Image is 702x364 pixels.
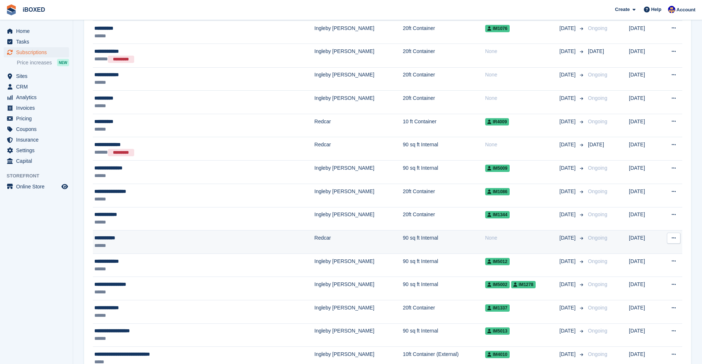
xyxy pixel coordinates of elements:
[314,300,403,324] td: Ingleby [PERSON_NAME]
[403,44,485,67] td: 20ft Container
[314,67,403,91] td: Ingleby [PERSON_NAME]
[57,59,69,66] div: NEW
[629,91,660,114] td: [DATE]
[559,118,577,125] span: [DATE]
[588,258,607,264] span: Ongoing
[403,91,485,114] td: 20ft Container
[629,161,660,184] td: [DATE]
[559,211,577,218] span: [DATE]
[403,137,485,161] td: 90 sq ft Internal
[588,188,607,194] span: Ongoing
[314,161,403,184] td: Ingleby [PERSON_NAME]
[588,281,607,287] span: Ongoing
[485,304,510,312] span: IM1337
[16,92,60,102] span: Analytics
[629,323,660,347] td: [DATE]
[676,6,695,14] span: Account
[559,48,577,55] span: [DATE]
[4,156,69,166] a: menu
[16,71,60,81] span: Sites
[629,67,660,91] td: [DATE]
[314,20,403,44] td: Ingleby [PERSON_NAME]
[403,20,485,44] td: 20ft Container
[403,114,485,137] td: 10 ft Container
[485,281,510,288] span: IM5002
[588,211,607,217] span: Ongoing
[629,300,660,324] td: [DATE]
[485,234,559,242] div: None
[588,142,604,147] span: [DATE]
[559,350,577,358] span: [DATE]
[4,37,69,47] a: menu
[4,92,69,102] a: menu
[485,94,559,102] div: None
[60,182,69,191] a: Preview store
[16,135,60,145] span: Insurance
[485,327,510,335] span: IM5013
[485,188,510,195] span: IM1086
[485,25,510,32] span: IM1076
[314,137,403,161] td: Redcar
[4,71,69,81] a: menu
[485,258,510,265] span: IM5012
[559,25,577,32] span: [DATE]
[588,72,607,78] span: Ongoing
[17,59,52,66] span: Price increases
[20,4,48,16] a: iBOXED
[615,6,630,13] span: Create
[4,47,69,57] a: menu
[559,258,577,265] span: [DATE]
[559,304,577,312] span: [DATE]
[559,234,577,242] span: [DATE]
[16,103,60,113] span: Invoices
[485,71,559,79] div: None
[629,114,660,137] td: [DATE]
[314,184,403,207] td: Ingleby [PERSON_NAME]
[314,277,403,300] td: Ingleby [PERSON_NAME]
[588,351,607,357] span: Ongoing
[16,47,60,57] span: Subscriptions
[559,71,577,79] span: [DATE]
[314,323,403,347] td: Ingleby [PERSON_NAME]
[314,44,403,67] td: Ingleby [PERSON_NAME]
[511,281,536,288] span: IM1278
[588,328,607,334] span: Ongoing
[4,181,69,192] a: menu
[629,277,660,300] td: [DATE]
[485,351,510,358] span: IM4010
[314,91,403,114] td: Ingleby [PERSON_NAME]
[16,82,60,92] span: CRM
[4,124,69,134] a: menu
[4,145,69,155] a: menu
[588,305,607,311] span: Ongoing
[559,281,577,288] span: [DATE]
[629,44,660,67] td: [DATE]
[485,211,510,218] span: IM1344
[4,113,69,124] a: menu
[629,184,660,207] td: [DATE]
[403,184,485,207] td: 20ft Container
[651,6,661,13] span: Help
[403,323,485,347] td: 90 sq ft Internal
[559,188,577,195] span: [DATE]
[4,103,69,113] a: menu
[629,137,660,161] td: [DATE]
[588,48,604,54] span: [DATE]
[588,165,607,171] span: Ongoing
[559,164,577,172] span: [DATE]
[485,48,559,55] div: None
[668,6,675,13] img: Noor Rashid
[403,300,485,324] td: 20ft Container
[4,82,69,92] a: menu
[485,141,559,149] div: None
[559,141,577,149] span: [DATE]
[16,181,60,192] span: Online Store
[403,207,485,230] td: 20ft Container
[485,118,509,125] span: IR4009
[16,37,60,47] span: Tasks
[403,277,485,300] td: 90 sq ft Internal
[403,254,485,277] td: 90 sq ft Internal
[403,230,485,254] td: 90 sq ft Internal
[4,135,69,145] a: menu
[4,26,69,36] a: menu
